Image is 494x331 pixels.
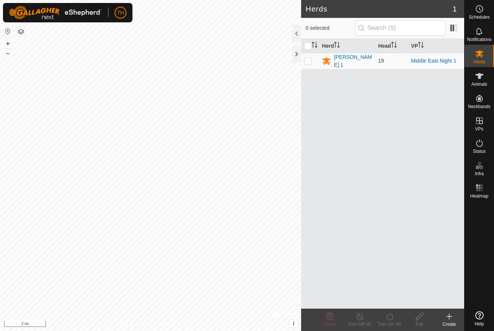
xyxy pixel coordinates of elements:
[404,321,434,328] div: Edit
[434,321,464,328] div: Create
[9,6,102,19] img: Gallagher Logo
[345,321,375,328] div: Turn Off VP
[16,27,25,36] button: Map Layers
[375,321,404,328] div: Turn On VP
[465,308,494,329] a: Help
[378,58,384,64] span: 19
[453,3,457,15] span: 1
[3,39,12,48] button: +
[475,127,483,131] span: VPs
[411,58,456,64] a: Middle East Night 1
[117,9,124,17] span: TH
[418,43,424,49] p-sorticon: Activate to sort
[391,43,397,49] p-sorticon: Activate to sort
[470,194,488,198] span: Heatmap
[290,319,298,328] button: i
[334,43,340,49] p-sorticon: Activate to sort
[355,20,445,36] input: Search (S)
[121,321,149,328] a: Privacy Policy
[323,322,337,327] span: Delete
[408,39,464,53] th: VP
[158,321,180,328] a: Contact Us
[475,171,484,176] span: Infra
[475,322,484,326] span: Help
[3,27,12,36] button: Reset Map
[473,60,485,64] span: Herds
[473,149,485,154] span: Status
[306,4,453,13] h2: Herds
[319,39,375,53] th: Herd
[471,82,487,86] span: Animals
[306,24,355,32] span: 0 selected
[375,39,408,53] th: Head
[469,15,490,19] span: Schedules
[293,320,294,327] span: i
[468,104,490,109] span: Neckbands
[334,53,372,69] div: [PERSON_NAME] 1
[3,49,12,58] button: –
[467,37,491,42] span: Notifications
[312,43,318,49] p-sorticon: Activate to sort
